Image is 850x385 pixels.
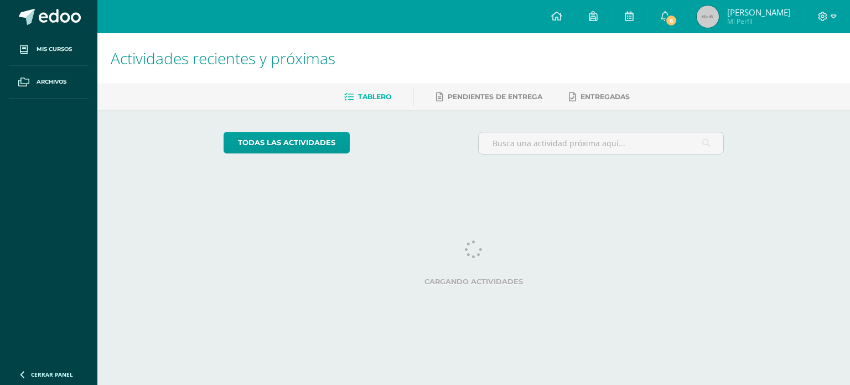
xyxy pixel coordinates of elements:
span: 6 [665,14,677,27]
span: [PERSON_NAME] [727,7,791,18]
a: Archivos [9,66,89,99]
span: Actividades recientes y próximas [111,48,335,69]
span: Entregadas [581,93,630,101]
span: Tablero [358,93,391,101]
img: 45x45 [697,6,719,28]
span: Mis cursos [37,45,72,54]
a: Pendientes de entrega [436,88,542,106]
input: Busca una actividad próxima aquí... [479,132,724,154]
span: Pendientes de entrega [448,93,542,101]
span: Mi Perfil [727,17,791,26]
a: Mis cursos [9,33,89,66]
a: Tablero [344,88,391,106]
a: todas las Actividades [224,132,350,153]
span: Archivos [37,78,66,86]
label: Cargando actividades [224,278,724,286]
span: Cerrar panel [31,371,73,378]
a: Entregadas [569,88,630,106]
